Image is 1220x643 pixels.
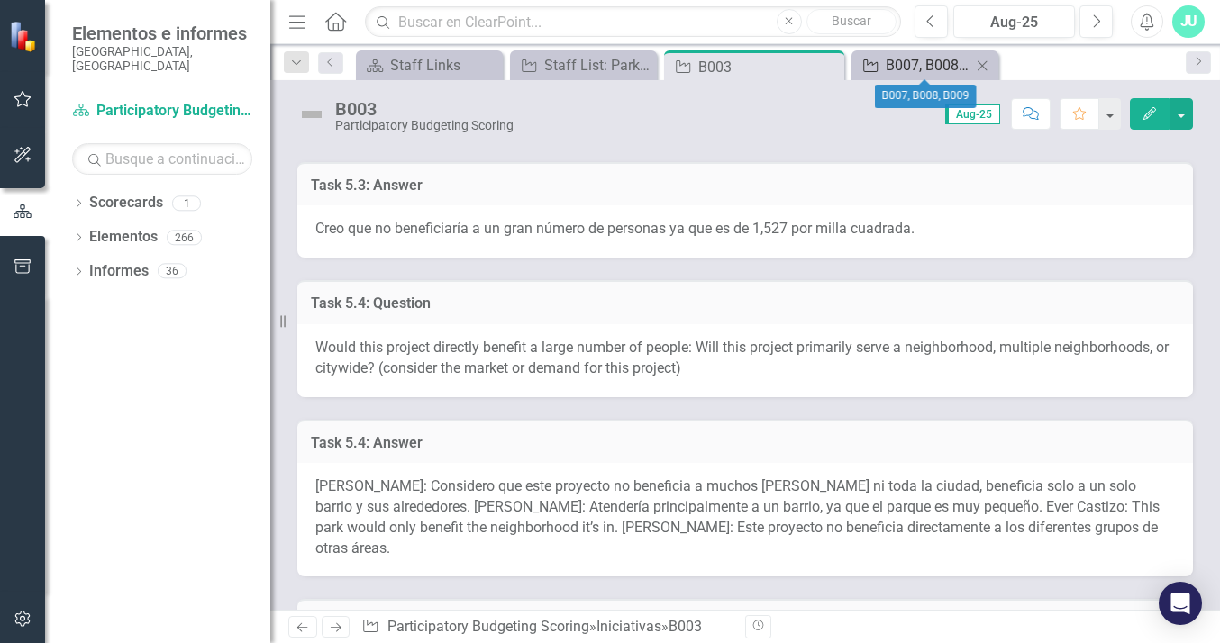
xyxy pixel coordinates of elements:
[315,477,1160,557] span: [PERSON_NAME]: Considero que este proyecto no beneficia a muchos [PERSON_NAME] ni toda la ciudad,...
[335,119,514,132] div: Participatory Budgeting Scoring
[953,5,1075,38] button: Aug-25
[72,44,252,74] small: [GEOGRAPHIC_DATA], [GEOGRAPHIC_DATA]
[297,100,326,129] img: Not Defined
[387,618,589,635] a: Participatory Budgeting Scoring
[335,99,514,119] div: B003
[9,21,41,52] img: ClearPoint Strategy
[365,6,901,38] input: Buscar en ClearPoint...
[72,101,252,122] a: Participatory Budgeting Scoring
[158,264,187,279] div: 36
[596,618,661,635] a: Iniciativas
[669,618,702,635] div: B003
[806,9,897,34] button: Buscar
[361,617,732,638] div: » »
[315,339,1169,376] span: Would this project directly benefit a large number of people: Will this project primarily serve a...
[89,261,149,282] a: Informes
[698,56,840,78] div: B003
[1159,582,1202,625] div: Open Intercom Messenger
[1172,5,1205,38] button: JU
[72,143,252,175] input: Busque a continuación...
[390,54,498,77] div: Staff Links
[72,23,252,44] span: Elementos e informes
[832,14,871,28] span: Buscar
[172,195,201,211] div: 1
[945,104,1000,124] span: Aug-25
[315,220,915,237] span: Creo que no beneficiaría a un gran número de personas ya que es de 1,527 por milla cuadrada.
[960,12,1069,33] div: Aug-25
[311,435,1179,451] h3: Task 5.4: Answer
[856,54,971,77] a: B007, B008, B009
[544,54,652,77] div: Staff List: Parks and Recreation (Spanish)
[886,54,971,77] div: B007, B008, B009
[514,54,652,77] a: Staff List: Parks and Recreation (Spanish)
[89,227,158,248] a: Elementos
[311,295,1179,312] h3: Task 5.4: Question
[360,54,498,77] a: Staff Links
[875,85,977,108] div: B007, B008, B009
[167,230,202,245] div: 266
[89,193,163,213] a: Scorecards
[311,177,1179,194] h3: Task 5.3: Answer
